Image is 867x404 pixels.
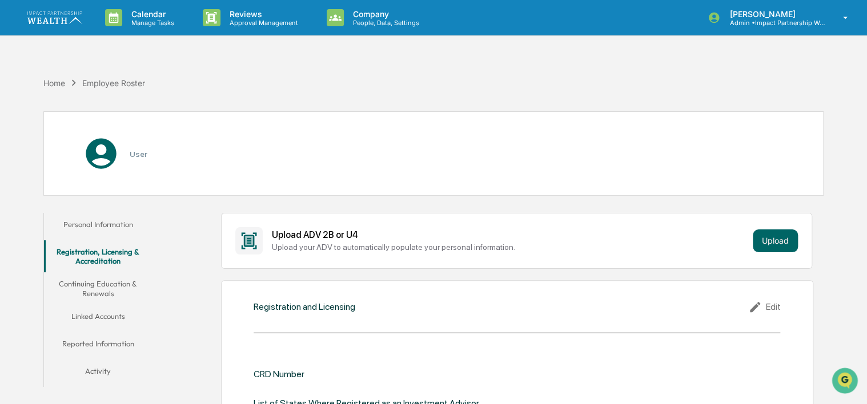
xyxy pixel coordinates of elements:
[43,78,65,88] div: Home
[220,19,304,27] p: Approval Management
[272,243,748,252] div: Upload your ADV to automatically populate your personal information.
[344,9,425,19] p: Company
[344,19,425,27] p: People, Data, Settings
[78,139,146,160] a: 🗄️Attestations
[11,87,32,108] img: 1746055101610-c473b297-6a78-478c-a979-82029cc54cd1
[194,91,208,104] button: Start new chat
[7,139,78,160] a: 🖐️Preclearance
[753,229,798,252] button: Upload
[94,144,142,155] span: Attestations
[114,193,138,202] span: Pylon
[23,144,74,155] span: Preclearance
[748,300,780,314] div: Edit
[44,213,152,387] div: secondary tabs example
[272,229,748,240] div: Upload ADV 2B or U4
[44,272,152,305] button: Continuing Education & Renewals
[720,19,826,27] p: Admin • Impact Partnership Wealth
[23,165,72,177] span: Data Lookup
[44,240,152,273] button: Registration, Licensing & Accreditation
[81,193,138,202] a: Powered byPylon
[122,19,180,27] p: Manage Tasks
[44,305,152,332] button: Linked Accounts
[11,167,21,176] div: 🔎
[830,366,861,397] iframe: Open customer support
[39,99,144,108] div: We're available if you need us!
[11,145,21,154] div: 🖐️
[720,9,826,19] p: [PERSON_NAME]
[122,9,180,19] p: Calendar
[7,161,77,181] a: 🔎Data Lookup
[44,359,152,387] button: Activity
[83,145,92,154] div: 🗄️
[220,9,304,19] p: Reviews
[27,11,82,23] img: logo
[11,24,208,42] p: How can we help?
[254,301,355,312] div: Registration and Licensing
[82,78,145,88] div: Employee Roster
[44,213,152,240] button: Personal Information
[254,369,304,379] div: CRD Number
[44,332,152,359] button: Reported Information
[130,150,147,159] h3: User
[39,87,187,99] div: Start new chat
